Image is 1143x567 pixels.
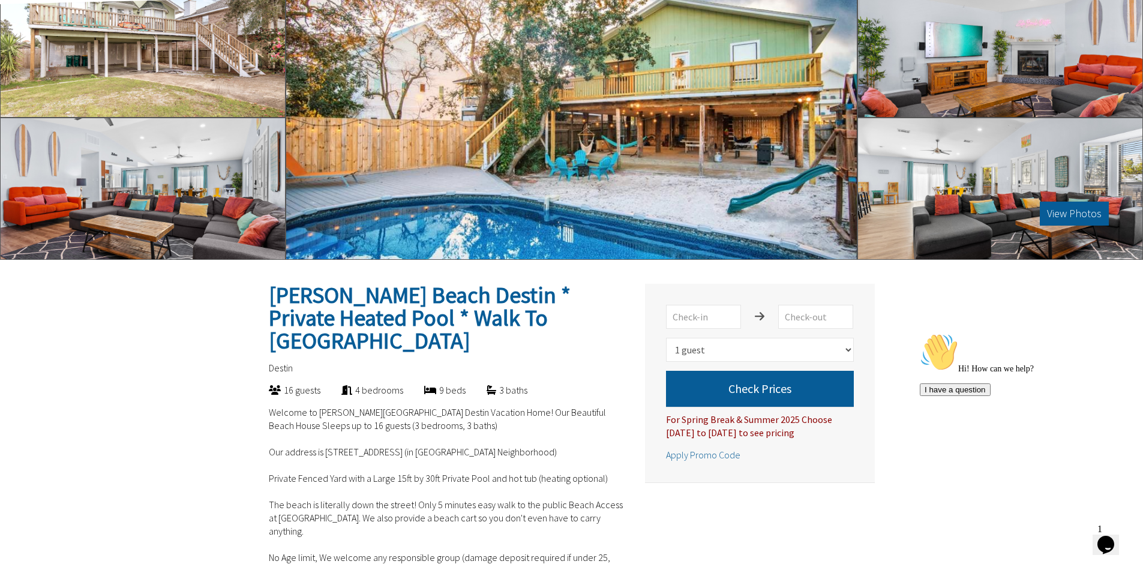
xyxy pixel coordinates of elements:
span: Hi! How can we help? [5,36,119,45]
div: 9 beds [403,383,466,397]
img: :wave: [5,5,43,43]
iframe: chat widget [915,328,1131,513]
span: Destin [269,362,293,374]
input: Check-out [778,305,853,329]
div: 👋Hi! How can we help?I have a question [5,5,221,68]
div: 16 guests [248,383,320,397]
input: Check-in [666,305,741,329]
button: View Photos [1040,202,1109,226]
iframe: chat widget [1093,519,1131,555]
button: I have a question [5,55,76,68]
h2: [PERSON_NAME] Beach Destin * Private Heated Pool * Walk To [GEOGRAPHIC_DATA] [269,284,624,352]
div: 3 baths [466,383,527,397]
span: Apply Promo Code [666,449,740,461]
button: Check Prices [666,371,854,407]
div: 4 bedrooms [320,383,403,397]
div: For Spring Break & Summer 2025 Choose [DATE] to [DATE] to see pricing [666,407,854,439]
